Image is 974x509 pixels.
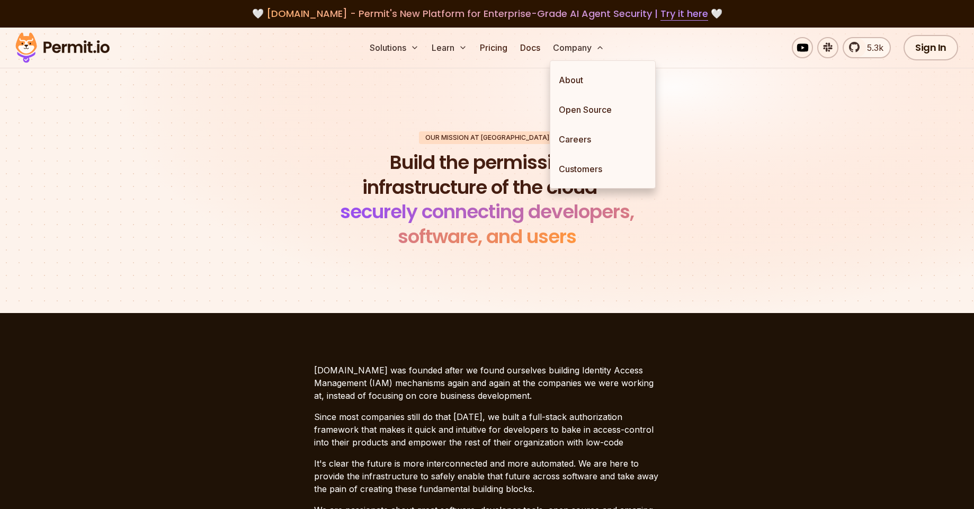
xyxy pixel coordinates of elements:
div: 🤍 🤍 [25,6,949,21]
a: 5.3k [843,37,891,58]
span: [DOMAIN_NAME] - Permit's New Platform for Enterprise-Grade AI Agent Security | [266,7,708,20]
p: It's clear the future is more interconnected and more automated. We are here to provide the infra... [314,457,660,495]
a: Pricing [476,37,512,58]
button: Learn [427,37,471,58]
a: About [550,65,655,95]
a: Docs [516,37,544,58]
a: Open Source [550,95,655,124]
div: Our mission at [GEOGRAPHIC_DATA] [419,131,556,144]
span: 5.3k [861,41,883,54]
button: Company [549,37,609,58]
span: securely connecting developers, software, and users [340,198,634,250]
a: Try it here [660,7,708,21]
a: Customers [550,154,655,184]
h1: Build the permissions infrastructure of the cloud - [326,150,649,249]
img: Permit logo [11,30,114,66]
a: Careers [550,124,655,154]
a: Sign In [904,35,958,60]
p: [DOMAIN_NAME] was founded after we found ourselves building Identity Access Management (IAM) mech... [314,364,660,402]
p: Since most companies still do that [DATE], we built a full-stack authorization framework that mak... [314,410,660,449]
button: Solutions [365,37,423,58]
